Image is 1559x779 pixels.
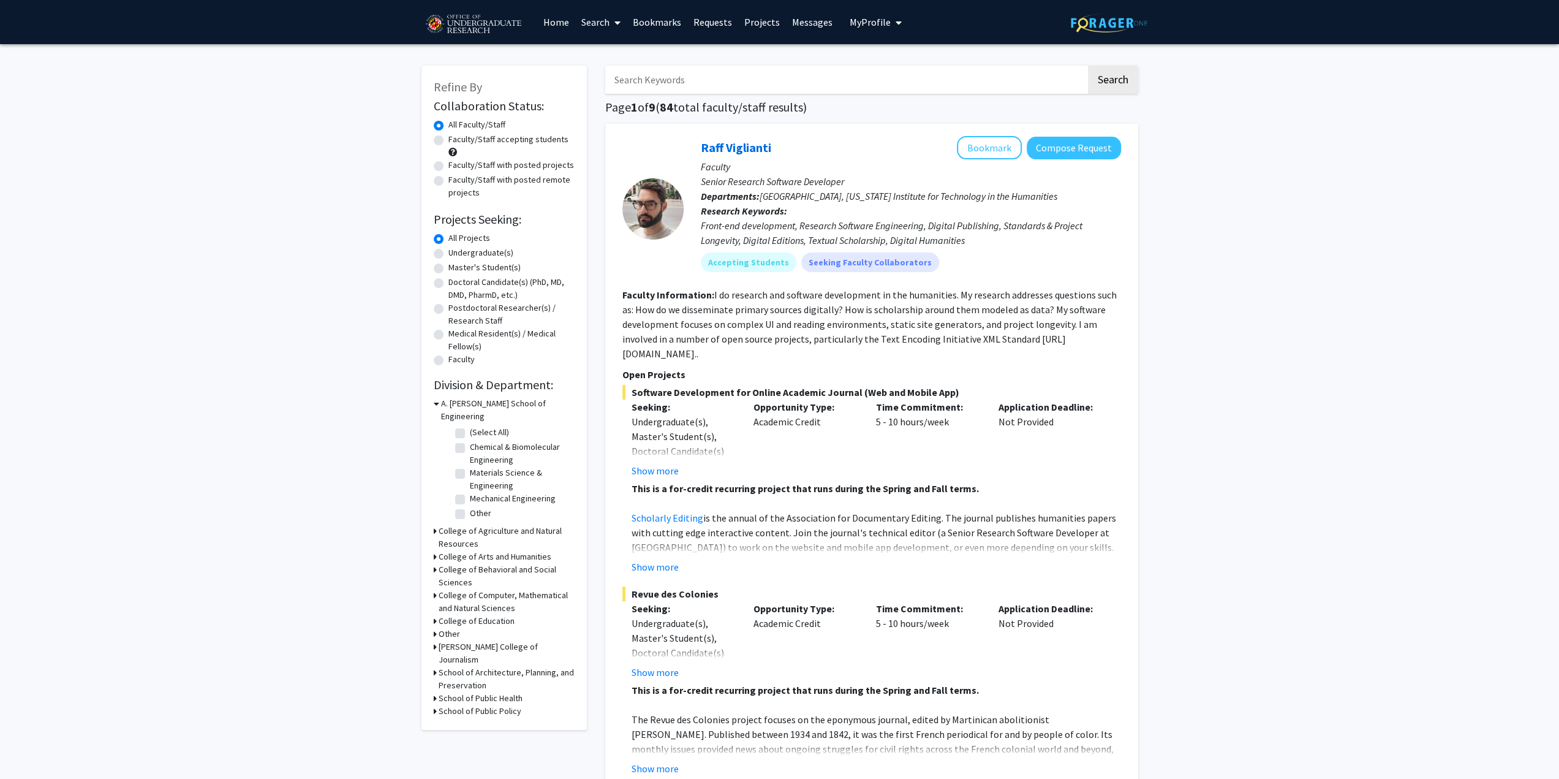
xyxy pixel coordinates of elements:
[439,628,460,640] h3: Other
[439,525,575,550] h3: College of Agriculture and Natural Resources
[850,16,891,28] span: My Profile
[738,1,786,44] a: Projects
[448,261,521,274] label: Master's Student(s)
[448,353,475,366] label: Faculty
[470,426,509,439] label: (Select All)
[632,616,736,690] div: Undergraduate(s), Master's Student(s), Doctoral Candidate(s) (PhD, MD, DMD, PharmD, etc.)
[448,232,490,245] label: All Projects
[753,601,858,616] p: Opportunity Type:
[632,414,736,488] div: Undergraduate(s), Master's Student(s), Doctoral Candidate(s) (PhD, MD, DMD, PharmD, etc.)
[632,761,679,776] button: Show more
[537,1,575,44] a: Home
[441,397,575,423] h3: A. [PERSON_NAME] School of Engineering
[439,692,523,705] h3: School of Public Health
[701,174,1121,189] p: Senior Research Software Developer
[448,327,575,353] label: Medical Resident(s) / Medical Fellow(s)
[439,705,521,718] h3: School of Public Policy
[744,601,867,680] div: Academic Credit
[627,1,687,44] a: Bookmarks
[605,66,1086,94] input: Search Keywords
[867,601,989,680] div: 5 - 10 hours/week
[867,400,989,478] div: 5 - 10 hours/week
[434,79,482,94] span: Refine By
[701,140,771,155] a: Raff Viglianti
[622,289,714,301] b: Faculty Information:
[786,1,839,44] a: Messages
[753,400,858,414] p: Opportunity Type:
[632,601,736,616] p: Seeking:
[701,159,1121,174] p: Faculty
[605,100,1138,115] h1: Page of ( total faculty/staff results)
[632,463,679,478] button: Show more
[998,400,1103,414] p: Application Deadline:
[434,99,575,113] h2: Collaboration Status:
[434,378,575,392] h2: Division & Department:
[439,615,515,628] h3: College of Education
[622,385,1121,400] span: Software Development for Online Academic Journal (Web and Mobile App)
[622,587,1121,601] span: Revue des Colonies
[448,276,575,302] label: Doctoral Candidate(s) (PhD, MD, DMD, PharmD, etc.)
[622,367,1121,382] p: Open Projects
[470,466,572,492] label: Materials Science & Engineering
[448,246,513,259] label: Undergraduate(s)
[448,133,568,146] label: Faculty/Staff accepting students
[632,684,979,696] strong: This is a for-credit recurring project that runs during the Spring and Fall terms.
[448,173,575,199] label: Faculty/Staff with posted remote projects
[876,601,980,616] p: Time Commitment:
[876,400,980,414] p: Time Commitment:
[434,212,575,227] h2: Projects Seeking:
[701,253,796,272] mat-chip: Accepting Students
[649,99,655,115] span: 9
[448,159,574,172] label: Faculty/Staff with posted projects
[701,205,787,217] b: Research Keywords:
[1088,66,1138,94] button: Search
[989,601,1112,680] div: Not Provided
[660,99,673,115] span: 84
[701,218,1121,248] div: Front-end development, Research Software Engineering, Digital Publishing, Standards & Project Lon...
[439,666,575,692] h3: School of Architecture, Planning, and Preservation
[448,118,505,131] label: All Faculty/Staff
[998,601,1103,616] p: Application Deadline:
[744,400,867,478] div: Academic Credit
[470,492,556,505] label: Mechanical Engineering
[9,724,52,770] iframe: Chat
[801,253,939,272] mat-chip: Seeking Faculty Collaborators
[632,400,736,414] p: Seeking:
[632,511,1121,599] p: is the annual of the Association for Documentary Editing. The journal publishes humanities papers...
[632,665,679,680] button: Show more
[439,563,575,589] h3: College of Behavioral and Social Sciences
[448,302,575,327] label: Postdoctoral Researcher(s) / Research Staff
[439,589,575,615] h3: College of Computer, Mathematical and Natural Sciences
[632,512,703,524] a: Scholarly Editing
[622,289,1117,360] fg-read-more: I do research and software development in the humanities. My research addresses questions such as...
[701,190,760,202] b: Departments:
[632,560,679,574] button: Show more
[470,507,491,520] label: Other
[575,1,627,44] a: Search
[1071,13,1147,32] img: ForagerOne Logo
[687,1,738,44] a: Requests
[632,482,979,495] strong: This is a for-credit recurring project that runs during the Spring and Fall terms.
[989,400,1112,478] div: Not Provided
[439,640,575,666] h3: [PERSON_NAME] College of Journalism
[439,550,551,563] h3: College of Arts and Humanities
[421,9,525,40] img: University of Maryland Logo
[1027,137,1121,159] button: Compose Request to Raff Viglianti
[760,190,1057,202] span: [GEOGRAPHIC_DATA], [US_STATE] Institute for Technology in the Humanities
[631,99,638,115] span: 1
[957,136,1022,159] button: Add Raff Viglianti to Bookmarks
[470,441,572,466] label: Chemical & Biomolecular Engineering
